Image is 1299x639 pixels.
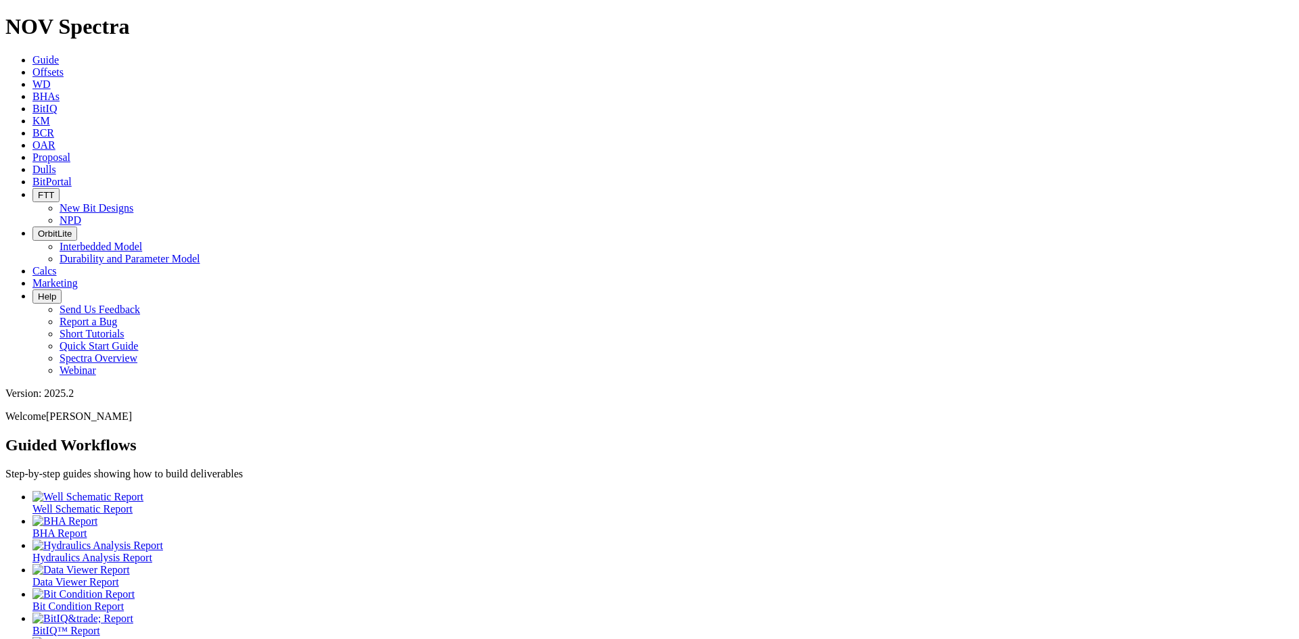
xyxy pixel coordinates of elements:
span: Hydraulics Analysis Report [32,552,152,563]
img: BHA Report [32,515,97,527]
a: Offsets [32,66,64,78]
a: Spectra Overview [60,352,137,364]
a: BCR [32,127,54,139]
img: BitIQ&trade; Report [32,613,133,625]
a: BitIQ [32,103,57,114]
a: WD [32,78,51,90]
a: BHAs [32,91,60,102]
a: Marketing [32,277,78,289]
a: Quick Start Guide [60,340,138,352]
a: Dulls [32,164,56,175]
a: Guide [32,54,59,66]
button: FTT [32,188,60,202]
span: BHA Report [32,527,87,539]
button: OrbitLite [32,227,77,241]
a: Short Tutorials [60,328,124,339]
img: Bit Condition Report [32,588,135,600]
a: NPD [60,214,81,226]
span: Bit Condition Report [32,600,124,612]
a: KM [32,115,50,126]
a: BHA Report BHA Report [32,515,1294,539]
span: Data Viewer Report [32,576,119,588]
a: Data Viewer Report Data Viewer Report [32,564,1294,588]
p: Step-by-step guides showing how to build deliverables [5,468,1294,480]
a: Calcs [32,265,57,277]
span: OrbitLite [38,229,72,239]
span: [PERSON_NAME] [46,410,132,422]
h2: Guided Workflows [5,436,1294,454]
a: Hydraulics Analysis Report Hydraulics Analysis Report [32,540,1294,563]
a: Send Us Feedback [60,304,140,315]
a: Proposal [32,151,70,163]
a: Durability and Parameter Model [60,253,200,264]
a: New Bit Designs [60,202,133,214]
img: Hydraulics Analysis Report [32,540,163,552]
img: Data Viewer Report [32,564,130,576]
p: Welcome [5,410,1294,423]
a: Well Schematic Report Well Schematic Report [32,491,1294,515]
a: BitIQ&trade; Report BitIQ™ Report [32,613,1294,636]
a: BitPortal [32,176,72,187]
a: Interbedded Model [60,241,142,252]
img: Well Schematic Report [32,491,143,503]
h1: NOV Spectra [5,14,1294,39]
span: FTT [38,190,54,200]
a: Webinar [60,364,96,376]
button: Help [32,289,62,304]
a: Bit Condition Report Bit Condition Report [32,588,1294,612]
span: Help [38,291,56,302]
a: OAR [32,139,55,151]
a: Report a Bug [60,316,117,327]
span: Well Schematic Report [32,503,133,515]
span: BitIQ™ Report [32,625,100,636]
div: Version: 2025.2 [5,387,1294,400]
